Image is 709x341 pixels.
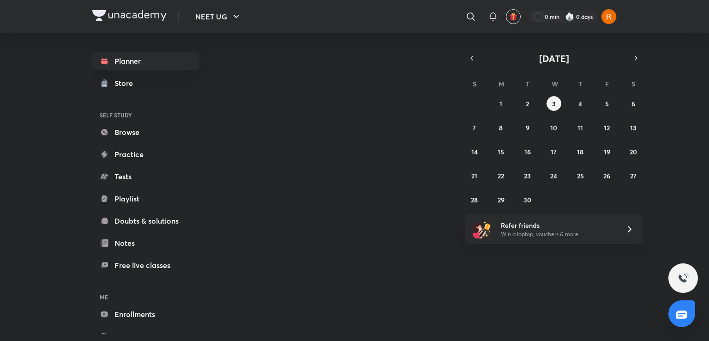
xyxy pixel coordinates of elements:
[550,171,557,180] abbr: September 24, 2025
[520,96,535,111] button: September 2, 2025
[630,171,637,180] abbr: September 27, 2025
[601,9,617,24] img: Aliya Fatima
[499,123,503,132] abbr: September 8, 2025
[92,289,199,305] h6: ME
[478,52,630,65] button: [DATE]
[547,96,561,111] button: September 3, 2025
[630,123,637,132] abbr: September 13, 2025
[547,144,561,159] button: September 17, 2025
[498,171,504,180] abbr: September 22, 2025
[509,12,517,21] img: avatar
[501,230,614,238] p: Win a laptop, vouchers & more
[493,144,508,159] button: September 15, 2025
[604,123,610,132] abbr: September 12, 2025
[92,212,199,230] a: Doubts & solutions
[473,220,491,238] img: referral
[550,123,557,132] abbr: September 10, 2025
[626,168,641,183] button: September 27, 2025
[524,171,531,180] abbr: September 23, 2025
[524,147,531,156] abbr: September 16, 2025
[551,147,557,156] abbr: September 17, 2025
[605,79,609,88] abbr: Friday
[92,256,199,274] a: Free live classes
[631,79,635,88] abbr: Saturday
[467,144,482,159] button: September 14, 2025
[506,9,521,24] button: avatar
[92,10,167,24] a: Company Logo
[678,273,689,284] img: ttu
[578,99,582,108] abbr: September 4, 2025
[605,99,609,108] abbr: September 5, 2025
[92,167,199,186] a: Tests
[626,144,641,159] button: September 20, 2025
[577,171,584,180] abbr: September 25, 2025
[499,79,504,88] abbr: Monday
[493,120,508,135] button: September 8, 2025
[92,74,199,92] a: Store
[92,305,199,323] a: Enrollments
[573,144,588,159] button: September 18, 2025
[539,52,569,65] span: [DATE]
[547,120,561,135] button: September 10, 2025
[471,195,478,204] abbr: September 28, 2025
[600,168,614,183] button: September 26, 2025
[520,192,535,207] button: September 30, 2025
[520,120,535,135] button: September 9, 2025
[467,120,482,135] button: September 7, 2025
[467,168,482,183] button: September 21, 2025
[471,147,478,156] abbr: September 14, 2025
[92,10,167,21] img: Company Logo
[114,78,138,89] div: Store
[526,79,529,88] abbr: Tuesday
[600,144,614,159] button: September 19, 2025
[498,195,505,204] abbr: September 29, 2025
[573,168,588,183] button: September 25, 2025
[471,171,477,180] abbr: September 21, 2025
[526,123,529,132] abbr: September 9, 2025
[190,7,247,26] button: NEET UG
[501,220,614,230] h6: Refer friends
[547,168,561,183] button: September 24, 2025
[467,192,482,207] button: September 28, 2025
[92,107,199,123] h6: SELF STUDY
[493,192,508,207] button: September 29, 2025
[92,145,199,164] a: Practice
[573,96,588,111] button: September 4, 2025
[630,147,637,156] abbr: September 20, 2025
[552,79,558,88] abbr: Wednesday
[626,96,641,111] button: September 6, 2025
[600,120,614,135] button: September 12, 2025
[92,189,199,208] a: Playlist
[92,123,199,141] a: Browse
[473,79,476,88] abbr: Sunday
[526,99,529,108] abbr: September 2, 2025
[520,168,535,183] button: September 23, 2025
[626,120,641,135] button: September 13, 2025
[604,147,610,156] abbr: September 19, 2025
[573,120,588,135] button: September 11, 2025
[577,147,583,156] abbr: September 18, 2025
[473,123,476,132] abbr: September 7, 2025
[578,79,582,88] abbr: Thursday
[520,144,535,159] button: September 16, 2025
[523,195,531,204] abbr: September 30, 2025
[565,12,574,21] img: streak
[631,99,635,108] abbr: September 6, 2025
[92,52,199,70] a: Planner
[600,96,614,111] button: September 5, 2025
[92,234,199,252] a: Notes
[498,147,504,156] abbr: September 15, 2025
[603,171,610,180] abbr: September 26, 2025
[493,96,508,111] button: September 1, 2025
[577,123,583,132] abbr: September 11, 2025
[499,99,502,108] abbr: September 1, 2025
[493,168,508,183] button: September 22, 2025
[552,99,556,108] abbr: September 3, 2025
